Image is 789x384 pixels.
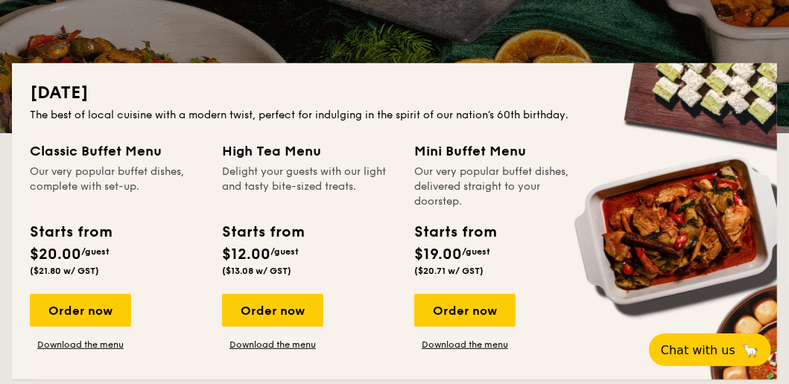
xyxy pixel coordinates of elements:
[741,342,759,359] span: 🦙
[414,164,589,209] div: Our very popular buffet dishes, delivered straight to your doorstep.
[30,221,111,243] div: Starts from
[222,141,396,161] div: High Tea Menu
[462,246,490,257] span: /guest
[414,141,589,161] div: Mini Buffet Menu
[222,246,270,263] span: $12.00
[30,108,759,123] div: The best of local cuisine with a modern twist, perfect for indulging in the spirit of our nation’...
[30,81,759,105] h2: [DATE]
[661,343,735,357] span: Chat with us
[414,246,462,263] span: $19.00
[222,221,303,243] div: Starts from
[414,294,516,327] div: Order now
[30,164,204,209] div: Our very popular buffet dishes, complete with set-up.
[30,246,81,263] span: $20.00
[30,294,131,327] div: Order now
[222,266,291,276] span: ($13.08 w/ GST)
[414,339,516,351] a: Download the menu
[414,266,484,276] span: ($20.71 w/ GST)
[30,339,131,351] a: Download the menu
[222,294,323,327] div: Order now
[30,141,204,161] div: Classic Buffet Menu
[270,246,299,257] span: /guest
[222,339,323,351] a: Download the menu
[222,164,396,209] div: Delight your guests with our light and tasty bite-sized treats.
[81,246,110,257] span: /guest
[414,221,495,243] div: Starts from
[30,266,99,276] span: ($21.80 w/ GST)
[649,333,771,366] button: Chat with us🦙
